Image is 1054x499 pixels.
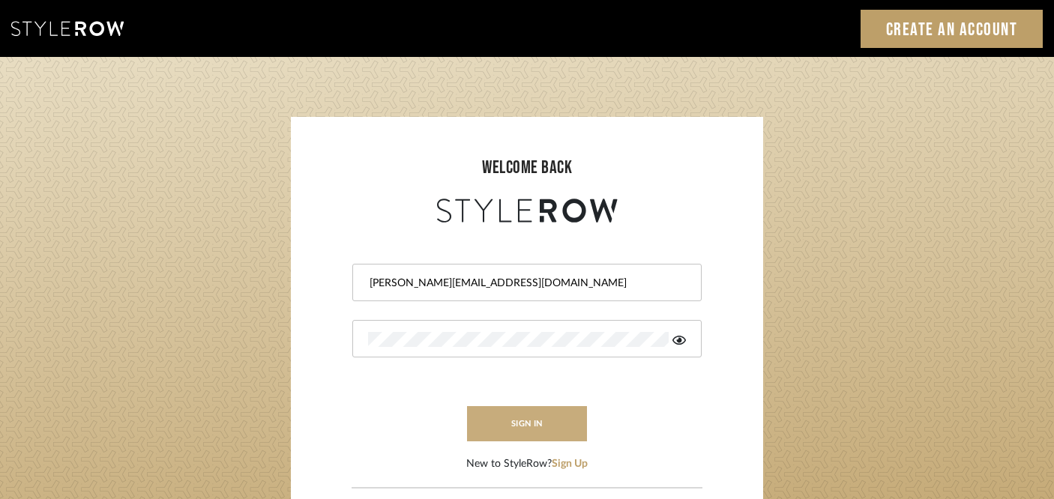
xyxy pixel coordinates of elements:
[306,154,748,181] div: welcome back
[552,456,588,472] button: Sign Up
[861,10,1044,48] a: Create an Account
[467,406,587,441] button: sign in
[466,456,588,472] div: New to StyleRow?
[368,276,682,291] input: Email Address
